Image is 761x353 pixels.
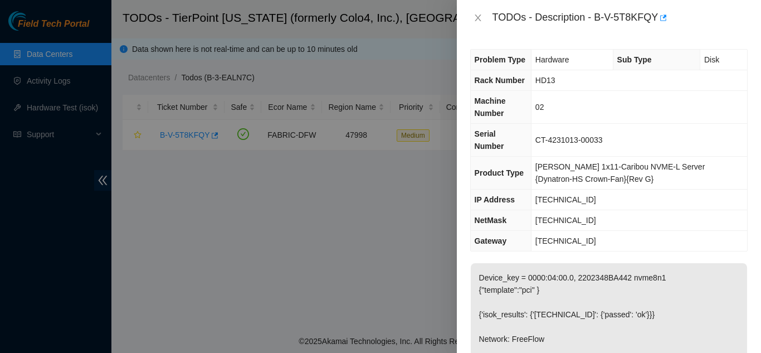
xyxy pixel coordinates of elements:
span: CT-4231013-00033 [535,136,603,144]
span: HD13 [535,76,555,85]
span: [TECHNICAL_ID] [535,195,596,204]
span: IP Address [475,195,515,204]
span: [TECHNICAL_ID] [535,216,596,225]
div: TODOs - Description - B-V-5T8KFQY [492,9,748,27]
span: Product Type [475,168,524,177]
span: Disk [704,55,719,64]
span: Machine Number [475,96,506,118]
button: Close [470,13,486,23]
span: Problem Type [475,55,526,64]
span: [PERSON_NAME] 1x11-Caribou NVME-L Server {Dynatron-HS Crown-Fan}{Rev G} [535,162,705,183]
span: close [474,13,482,22]
span: Gateway [475,236,507,245]
span: Rack Number [475,76,525,85]
span: 02 [535,103,544,112]
span: Hardware [535,55,569,64]
span: Serial Number [475,129,504,151]
span: [TECHNICAL_ID] [535,236,596,245]
span: Sub Type [617,55,652,64]
span: NetMask [475,216,507,225]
